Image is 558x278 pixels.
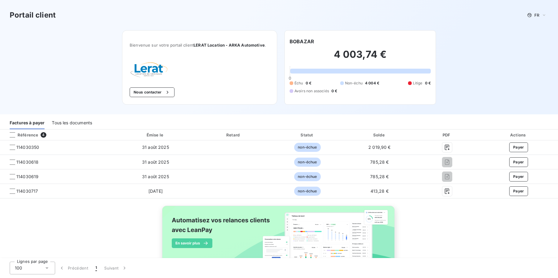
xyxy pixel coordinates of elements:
[368,145,391,150] span: 2 019,90 €
[142,145,169,150] span: 31 août 2025
[41,132,46,138] span: 4
[194,43,265,47] span: LERAT Location - ARKA Automotive
[52,116,92,129] div: Tous les documents
[290,48,431,67] h2: 4 003,74 €
[509,157,528,167] button: Payer
[16,174,38,180] span: 114030619
[16,188,38,194] span: 114030717
[509,172,528,182] button: Payer
[10,116,45,129] div: Factures à payer
[198,132,270,138] div: Retard
[370,174,389,179] span: 785,28 €
[331,88,337,94] span: 0 €
[15,265,22,271] span: 100
[306,80,311,86] span: 0 €
[425,80,431,86] span: 0 €
[16,159,38,165] span: 114030618
[116,132,195,138] div: Émise le
[345,132,414,138] div: Solde
[294,187,321,196] span: non-échue
[92,262,101,274] button: 1
[370,159,389,165] span: 785,28 €
[5,132,38,138] div: Référence
[272,132,343,138] div: Statut
[345,80,363,86] span: Non-échu
[294,158,321,167] span: non-échue
[142,159,169,165] span: 31 août 2025
[290,38,314,45] h6: BOBAZAR
[294,88,329,94] span: Avoirs non associés
[413,80,423,86] span: Litige
[16,144,39,150] span: 114030350
[534,13,539,18] span: FR
[289,76,291,80] span: 0
[148,188,163,194] span: [DATE]
[294,80,303,86] span: Échu
[10,10,56,21] h3: Portail client
[509,186,528,196] button: Payer
[101,262,131,274] button: Suivant
[55,262,92,274] button: Précédent
[157,202,401,276] img: banner
[416,132,478,138] div: PDF
[130,43,270,47] span: Bienvenue sur votre portail client .
[294,172,321,181] span: non-échue
[130,87,174,97] button: Nous contacter
[370,188,389,194] span: 413,28 €
[130,62,168,78] img: Company logo
[509,142,528,152] button: Payer
[294,143,321,152] span: non-échue
[142,174,169,179] span: 31 août 2025
[480,132,557,138] div: Actions
[365,80,379,86] span: 4 004 €
[95,265,97,271] span: 1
